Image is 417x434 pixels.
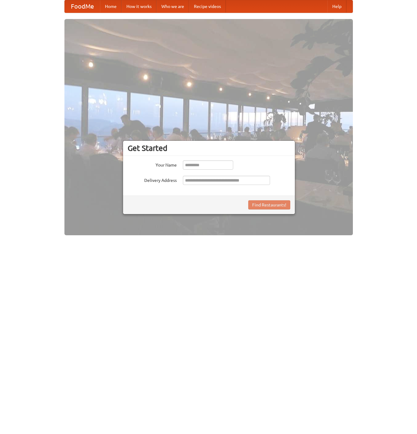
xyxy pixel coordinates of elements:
[100,0,122,13] a: Home
[128,176,177,183] label: Delivery Address
[327,0,346,13] a: Help
[248,200,290,209] button: Find Restaurants!
[128,160,177,168] label: Your Name
[156,0,189,13] a: Who we are
[189,0,226,13] a: Recipe videos
[65,0,100,13] a: FoodMe
[122,0,156,13] a: How it works
[128,144,290,153] h3: Get Started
